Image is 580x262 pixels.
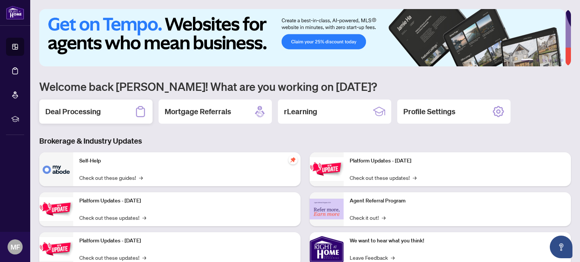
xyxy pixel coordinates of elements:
button: 4 [548,59,551,62]
p: We want to hear what you think! [350,237,565,245]
button: 2 [536,59,539,62]
a: Check out these guides!→ [79,173,143,182]
img: Platform Updates - July 21, 2025 [39,237,73,261]
img: Platform Updates - June 23, 2025 [310,157,344,181]
p: Platform Updates - [DATE] [350,157,565,165]
button: Open asap [550,236,572,258]
p: Self-Help [79,157,295,165]
button: 3 [542,59,545,62]
h2: Deal Processing [45,106,101,117]
img: logo [6,6,24,20]
a: Check out these updates!→ [350,173,416,182]
a: Leave Feedback→ [350,253,395,262]
span: → [382,213,386,222]
img: Platform Updates - September 16, 2025 [39,197,73,221]
h3: Brokerage & Industry Updates [39,136,571,146]
p: Platform Updates - [DATE] [79,237,295,245]
p: Agent Referral Program [350,197,565,205]
h2: rLearning [284,106,317,117]
button: 5 [554,59,557,62]
a: Check out these updates!→ [79,253,146,262]
h1: Welcome back [PERSON_NAME]! What are you working on [DATE]? [39,79,571,93]
span: pushpin [288,155,298,164]
a: Check it out!→ [350,213,386,222]
img: Slide 0 [39,9,565,66]
button: 1 [521,59,533,62]
button: 6 [560,59,563,62]
img: Agent Referral Program [310,199,344,219]
span: → [142,213,146,222]
h2: Profile Settings [403,106,455,117]
span: MF [11,242,20,252]
span: → [139,173,143,182]
span: → [391,253,395,262]
img: Self-Help [39,152,73,186]
h2: Mortgage Referrals [165,106,231,117]
p: Platform Updates - [DATE] [79,197,295,205]
span: → [142,253,146,262]
a: Check out these updates!→ [79,213,146,222]
span: → [413,173,416,182]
